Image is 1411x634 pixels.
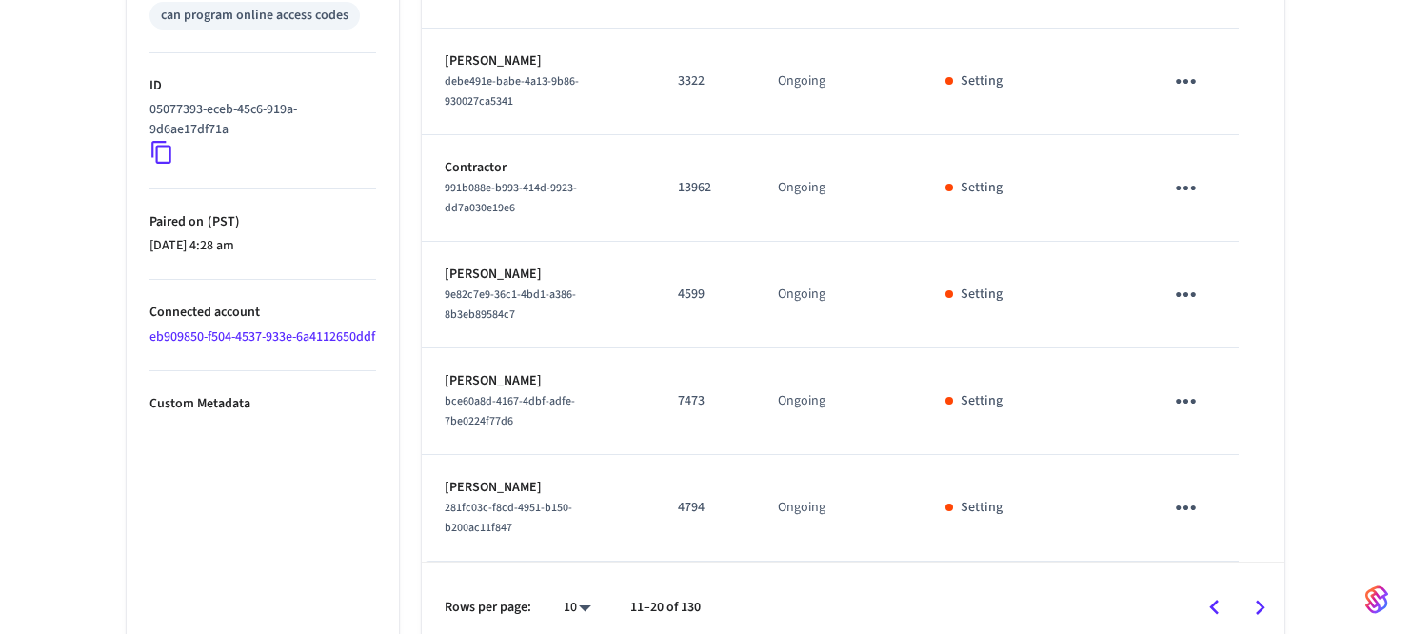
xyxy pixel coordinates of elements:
[445,287,576,323] span: 9e82c7e9-36c1-4bd1-a386-8b3eb89584c7
[678,178,732,198] p: 13962
[445,158,632,178] p: Contractor
[630,598,701,618] p: 11–20 of 130
[678,498,732,518] p: 4794
[755,348,922,455] td: Ongoing
[445,180,577,216] span: 991b088e-b993-414d-9923-dd7a030e19e6
[445,371,632,391] p: [PERSON_NAME]
[149,100,368,140] p: 05077393-eceb-45c6-919a-9d6ae17df71a
[149,394,376,414] p: Custom Metadata
[961,285,1003,305] p: Setting
[445,598,531,618] p: Rows per page:
[149,236,376,256] p: [DATE] 4:28 am
[1192,585,1237,630] button: Go to previous page
[755,29,922,135] td: Ongoing
[554,594,600,622] div: 10
[961,71,1003,91] p: Setting
[445,73,579,109] span: debe491e-babe-4a13-9b86-930027ca5341
[204,212,240,231] span: ( PST )
[149,327,375,347] a: eb909850-f504-4537-933e-6a4112650ddf
[445,51,632,71] p: [PERSON_NAME]
[445,393,575,429] span: bce60a8d-4167-4dbf-adfe-7be0224f77d6
[755,135,922,242] td: Ongoing
[678,285,732,305] p: 4599
[149,76,376,96] p: ID
[149,303,376,323] p: Connected account
[161,6,348,26] div: can program online access codes
[678,391,732,411] p: 7473
[149,212,376,232] p: Paired on
[445,265,632,285] p: [PERSON_NAME]
[445,478,632,498] p: [PERSON_NAME]
[755,242,922,348] td: Ongoing
[961,391,1003,411] p: Setting
[1365,584,1388,615] img: SeamLogoGradient.69752ec5.svg
[961,498,1003,518] p: Setting
[961,178,1003,198] p: Setting
[1238,585,1282,630] button: Go to next page
[445,500,572,536] span: 281fc03c-f8cd-4951-b150-b200ac11f847
[678,71,732,91] p: 3322
[755,455,922,562] td: Ongoing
